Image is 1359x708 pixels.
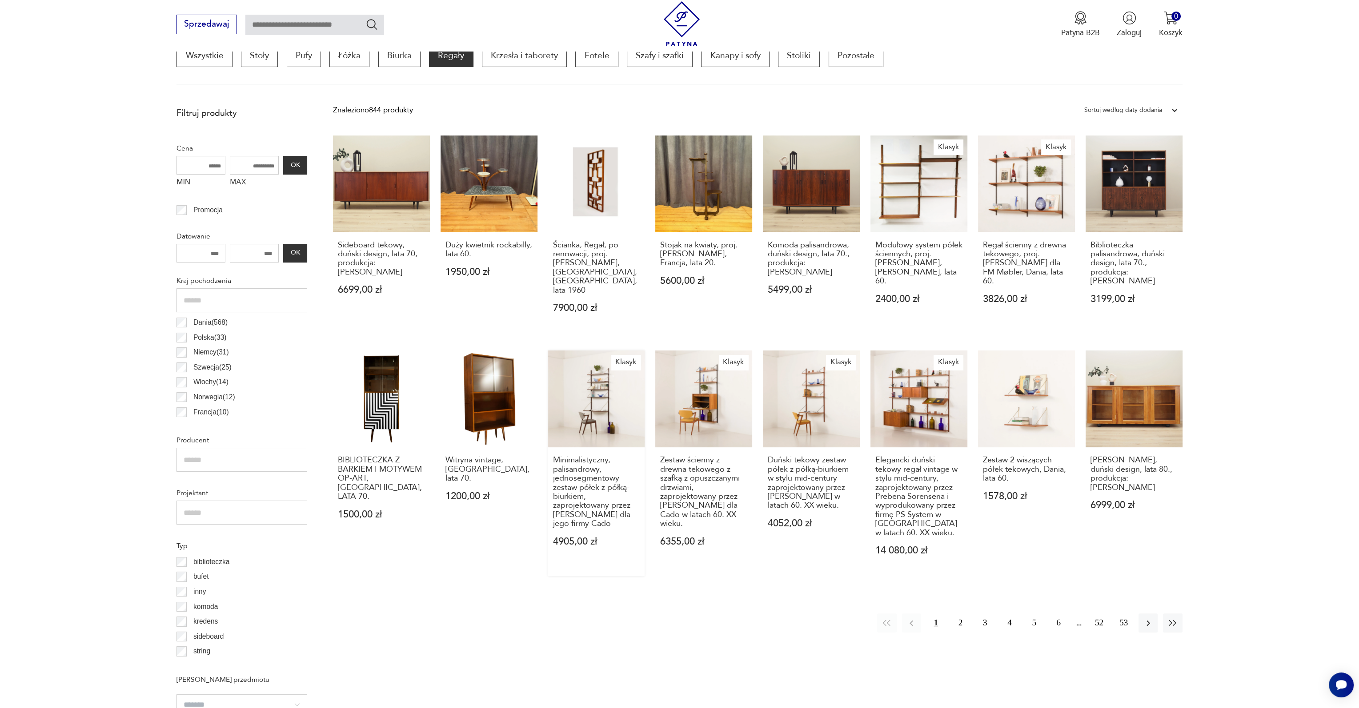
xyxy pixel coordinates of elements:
p: Norwegia ( 12 ) [193,391,235,403]
a: Witryna sosnowa, duński design, lata 80., produkcja: Dania[PERSON_NAME], duński design, lata 80.,... [1086,350,1183,576]
h3: Elegancki duński tekowy regał vintage w stylu mid-century, zaprojektowany przez Prebena Sorensena... [875,456,962,537]
h3: Regał ścienny z drewna tekowego, proj. [PERSON_NAME] dla FM Møbler, Dania, lata 60. [983,241,1070,286]
p: Szwecja ( 25 ) [193,362,232,373]
button: OK [283,244,307,263]
div: 0 [1171,12,1181,21]
p: 5499,00 zł [768,285,855,294]
button: 0Koszyk [1159,11,1183,38]
a: Zestaw 2 wiszących półek tekowych, Dania, lata 60.Zestaw 2 wiszących półek tekowych, Dania, lata ... [978,350,1075,576]
p: witryna [193,660,215,672]
p: 3199,00 zł [1090,294,1178,304]
a: Biurka [378,44,421,67]
a: Sprzedawaj [176,21,237,28]
p: 4905,00 zł [553,537,640,546]
p: Promocja [193,204,223,216]
button: Patyna B2B [1061,11,1100,38]
button: 5 [1024,613,1043,632]
p: Patyna B2B [1061,28,1100,38]
a: Regały [429,44,473,67]
a: KlasykRegał ścienny z drewna tekowego, proj. Kai Kristiansen dla FM Møbler, Dania, lata 60.Regał ... [978,135,1075,334]
p: Koszyk [1159,28,1183,38]
h3: Witryna vintage, [GEOGRAPHIC_DATA], lata 70. [445,456,533,483]
button: Sprzedawaj [176,15,237,34]
p: Czechosłowacja ( 6 ) [193,421,252,433]
button: 1 [926,613,946,632]
img: Ikonka użytkownika [1122,11,1136,25]
p: Dania ( 568 ) [193,317,228,328]
p: 1200,00 zł [445,492,533,501]
img: Ikona medalu [1074,11,1087,25]
button: 3 [975,613,994,632]
p: biblioteczka [193,556,229,568]
h3: Zestaw ścienny z drewna tekowego z szafką z opuszczanymi drzwiami, zaprojektowany przez [PERSON_N... [660,456,747,528]
a: KlasykMinimalistyczny, palisandrowy, jednosegmentowy zestaw półek z półką-biurkiem, zaprojektowan... [548,350,645,576]
p: 5600,00 zł [660,276,747,286]
a: Ikona medaluPatyna B2B [1061,11,1100,38]
a: Duży kwietnik rockabilly, lata 60.Duży kwietnik rockabilly, lata 60.1950,00 zł [441,135,537,334]
p: bufet [193,571,209,582]
p: sideboard [193,631,224,642]
p: Włochy ( 14 ) [193,376,229,388]
img: Ikona koszyka [1164,11,1178,25]
a: Komoda palisandrowa, duński design, lata 70., produkcja: DaniaKomoda palisandrowa, duński design,... [763,135,860,334]
div: Znaleziono 844 produkty [333,104,413,116]
a: KlasykModułowy system półek ściennych, proj. Poul Cadovius, Dania, lata 60.Modułowy system półek ... [870,135,967,334]
p: Cena [176,143,307,154]
h3: Stojak na kwiaty, proj. [PERSON_NAME], Francja, lata 20. [660,241,747,268]
a: Ścianka, Regał, po renowacji, proj. Ludvik Volak, Holesov, Czechy, lata 1960Ścianka, Regał, po re... [548,135,645,334]
a: Pozostałe [829,44,883,67]
a: Stoły [241,44,278,67]
a: Kanapy i sofy [701,44,769,67]
p: 4052,00 zł [768,519,855,528]
button: 52 [1090,613,1109,632]
p: Krzesła i taborety [482,44,567,67]
button: 53 [1114,613,1133,632]
p: Francja ( 10 ) [193,406,229,418]
a: KlasykZestaw ścienny z drewna tekowego z szafką z opuszczanymi drzwiami, zaprojektowany przez Pou... [655,350,752,576]
h3: Minimalistyczny, palisandrowy, jednosegmentowy zestaw półek z półką-biurkiem, zaprojektowany prze... [553,456,640,528]
a: Fotele [575,44,618,67]
p: Producent [176,434,307,446]
p: Pufy [287,44,321,67]
a: KlasykElegancki duński tekowy regał vintage w stylu mid-century, zaprojektowany przez Prebena Sor... [870,350,967,576]
p: Polska ( 33 ) [193,332,227,343]
p: 1578,00 zł [983,492,1070,501]
h3: Sideboard tekowy, duński design, lata 70, produkcja: [PERSON_NAME] [338,241,425,277]
p: Typ [176,540,307,552]
h3: Zestaw 2 wiszących półek tekowych, Dania, lata 60. [983,456,1070,483]
h3: Duży kwietnik rockabilly, lata 60. [445,241,533,259]
button: Szukaj [365,18,378,31]
button: OK [283,156,307,175]
p: [PERSON_NAME] przedmiotu [176,674,307,685]
a: Stoliki [778,44,820,67]
p: 7900,00 zł [553,303,640,313]
a: Witryna vintage, Polska, lata 70.Witryna vintage, [GEOGRAPHIC_DATA], lata 70.1200,00 zł [441,350,537,576]
p: 3826,00 zł [983,294,1070,304]
a: Szafy i szafki [627,44,693,67]
a: Łóżka [329,44,369,67]
p: 6699,00 zł [338,285,425,294]
p: Projektant [176,487,307,499]
a: Biblioteczka palisandrowa, duński design, lata 70., produkcja: HundevadBiblioteczka palisandrowa,... [1086,135,1183,334]
button: 2 [951,613,970,632]
img: Patyna - sklep z meblami i dekoracjami vintage [659,1,704,46]
label: MIN [176,175,225,191]
p: 14 080,00 zł [875,546,962,555]
a: BIBLIOTECZKA Z BARKIEM I MOTYWEM OP-ART, POLSKA, LATA 70.BIBLIOTECZKA Z BARKIEM I MOTYWEM OP-ART,... [333,350,430,576]
h3: Ścianka, Regał, po renowacji, proj. [PERSON_NAME], [GEOGRAPHIC_DATA], [GEOGRAPHIC_DATA], lata 1960 [553,241,640,295]
h3: Komoda palisandrowa, duński design, lata 70., produkcja: [PERSON_NAME] [768,241,855,277]
p: kredens [193,616,218,627]
p: Zaloguj [1117,28,1142,38]
p: Kraj pochodzenia [176,275,307,286]
a: Sideboard tekowy, duński design, lata 70, produkcja: DaniaSideboard tekowy, duński design, lata 7... [333,135,430,334]
p: 6355,00 zł [660,537,747,546]
iframe: Smartsupp widget button [1329,672,1354,697]
p: komoda [193,601,218,613]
